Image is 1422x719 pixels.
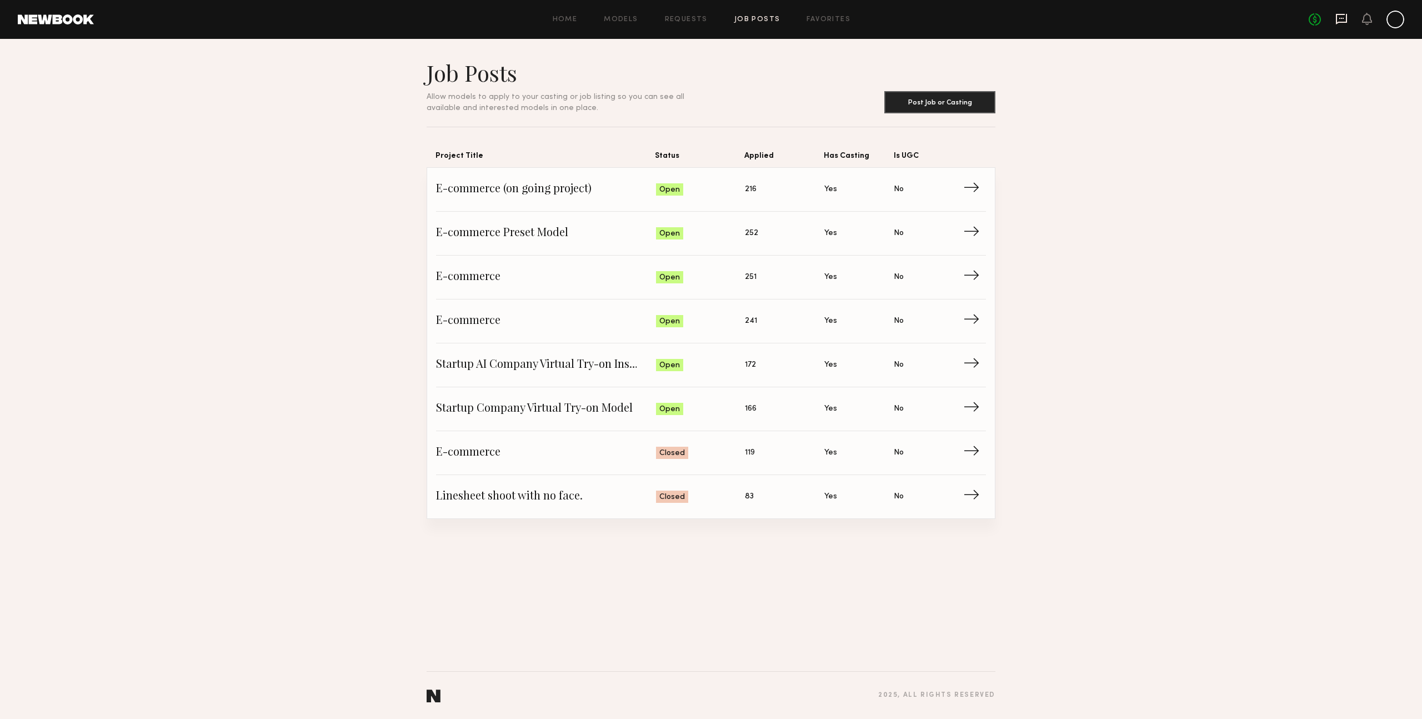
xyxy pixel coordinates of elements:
span: Yes [824,359,837,371]
span: Open [659,316,680,327]
span: Startup AI Company Virtual Try-on Instructional Video [436,357,656,373]
span: 172 [745,359,756,371]
span: Yes [824,227,837,239]
span: 119 [745,447,755,459]
span: → [963,401,986,417]
span: Linesheet shoot with no face. [436,488,656,505]
button: Post Job or Casting [884,91,995,113]
a: E-commerceOpen241YesNo→ [436,299,986,343]
span: Closed [659,448,685,459]
span: Open [659,272,680,283]
span: → [963,357,986,373]
span: No [894,227,904,239]
a: Models [604,16,638,23]
a: Home [553,16,578,23]
span: No [894,447,904,459]
span: → [963,225,986,242]
span: Yes [824,403,837,415]
a: E-commerce Preset ModelOpen252YesNo→ [436,212,986,256]
span: No [894,491,904,503]
span: Project Title [435,149,655,167]
span: Status [655,149,744,167]
span: → [963,488,986,505]
span: Yes [824,491,837,503]
span: Yes [824,183,837,196]
span: E-commerce [436,313,656,329]
a: Requests [665,16,708,23]
span: → [963,445,986,461]
span: Is UGC [894,149,964,167]
span: E-commerce [436,269,656,286]
span: E-commerce Preset Model [436,225,656,242]
a: Favorites [807,16,850,23]
span: Closed [659,492,685,503]
span: Open [659,360,680,371]
span: No [894,315,904,327]
a: E-commerceClosed119YesNo→ [436,431,986,475]
span: No [894,183,904,196]
a: E-commerceOpen251YesNo→ [436,256,986,299]
span: Yes [824,447,837,459]
span: E-commerce (on going project) [436,181,656,198]
span: Allow models to apply to your casting or job listing so you can see all available and interested ... [427,93,684,112]
span: → [963,181,986,198]
span: 241 [745,315,757,327]
span: 251 [745,271,757,283]
span: Yes [824,271,837,283]
a: Startup Company Virtual Try-on ModelOpen166YesNo→ [436,387,986,431]
span: Open [659,184,680,196]
div: 2025 , all rights reserved [878,692,995,699]
span: → [963,313,986,329]
a: Job Posts [734,16,780,23]
span: 252 [745,227,758,239]
span: 166 [745,403,757,415]
span: No [894,359,904,371]
a: Linesheet shoot with no face.Closed83YesNo→ [436,475,986,518]
span: No [894,403,904,415]
h1: Job Posts [427,59,711,87]
span: 216 [745,183,757,196]
span: Applied [744,149,824,167]
span: Open [659,228,680,239]
span: Startup Company Virtual Try-on Model [436,401,656,417]
span: 83 [745,491,754,503]
span: Open [659,404,680,415]
span: Yes [824,315,837,327]
span: E-commerce [436,445,656,461]
span: → [963,269,986,286]
span: No [894,271,904,283]
span: Has Casting [824,149,894,167]
a: Startup AI Company Virtual Try-on Instructional VideoOpen172YesNo→ [436,343,986,387]
a: E-commerce (on going project)Open216YesNo→ [436,168,986,212]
